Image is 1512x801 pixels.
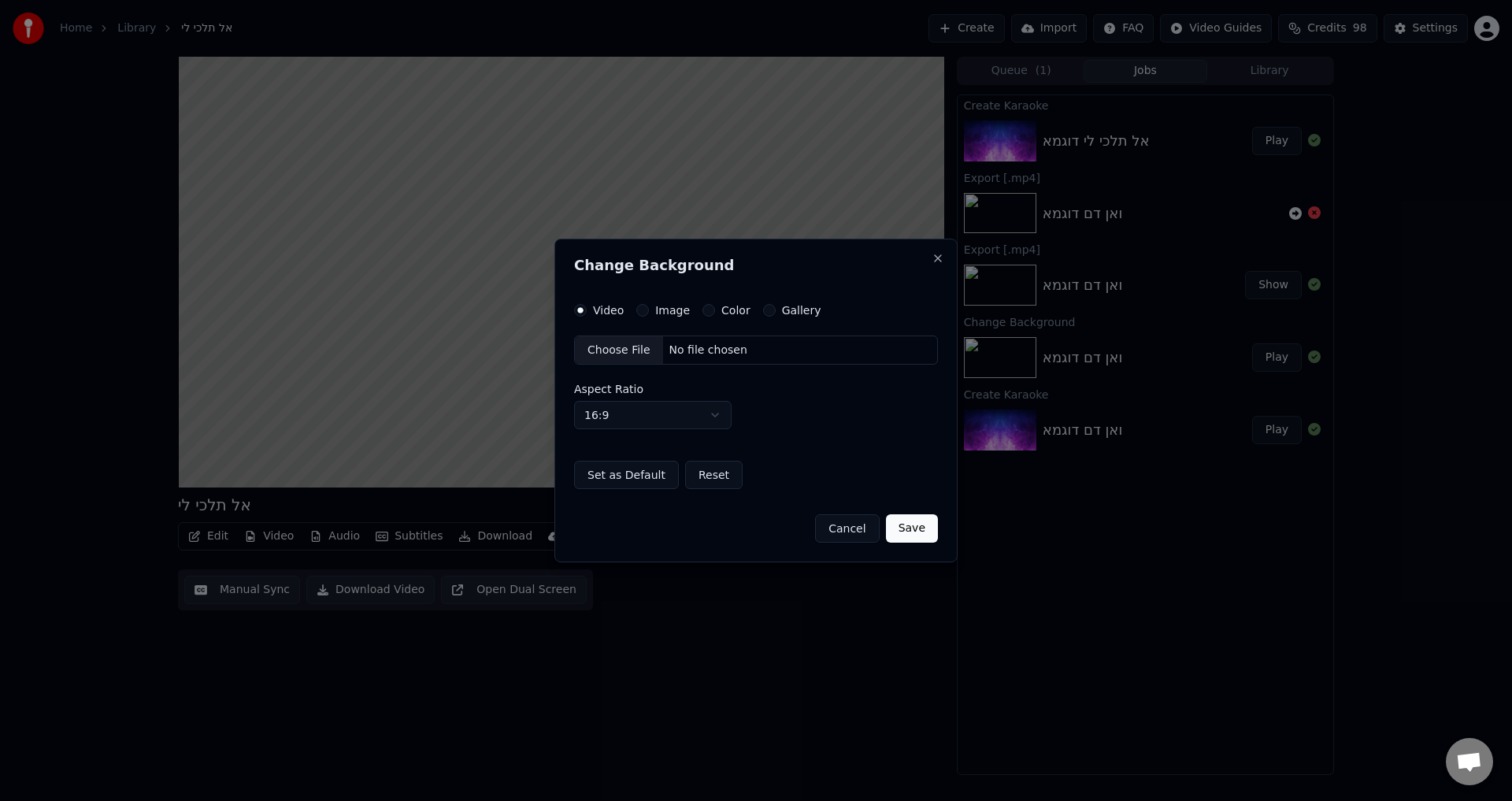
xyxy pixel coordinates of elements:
[574,461,679,489] button: Set as Default
[815,514,879,543] button: Cancel
[782,305,821,316] label: Gallery
[655,305,690,316] label: Image
[575,336,663,365] div: Choose File
[721,305,750,316] label: Color
[685,461,743,489] button: Reset
[574,258,938,273] h2: Change Background
[663,343,754,358] div: No file chosen
[574,384,938,395] label: Aspect Ratio
[886,514,938,543] button: Save
[593,305,624,316] label: Video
